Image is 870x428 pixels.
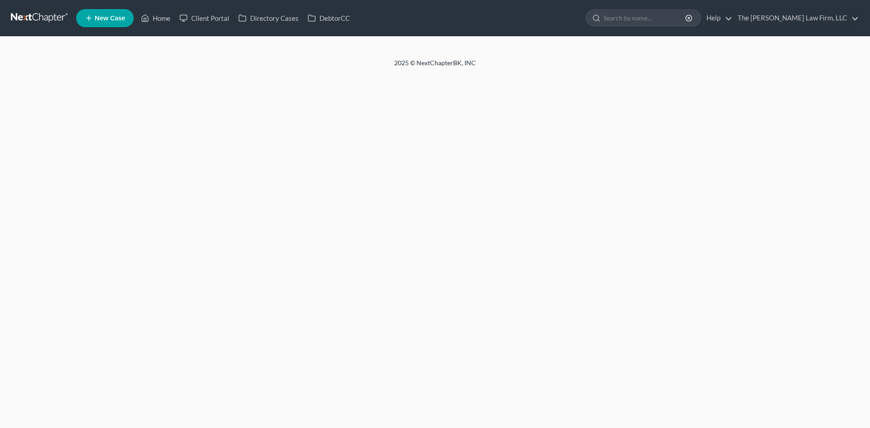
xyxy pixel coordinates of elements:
a: Help [702,10,732,26]
input: Search by name... [604,10,686,26]
a: Client Portal [175,10,234,26]
a: Directory Cases [234,10,303,26]
span: New Case [95,15,125,22]
a: The [PERSON_NAME] Law Firm, LLC [733,10,859,26]
a: Home [136,10,175,26]
div: 2025 © NextChapterBK, INC [177,58,693,75]
a: DebtorCC [303,10,354,26]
